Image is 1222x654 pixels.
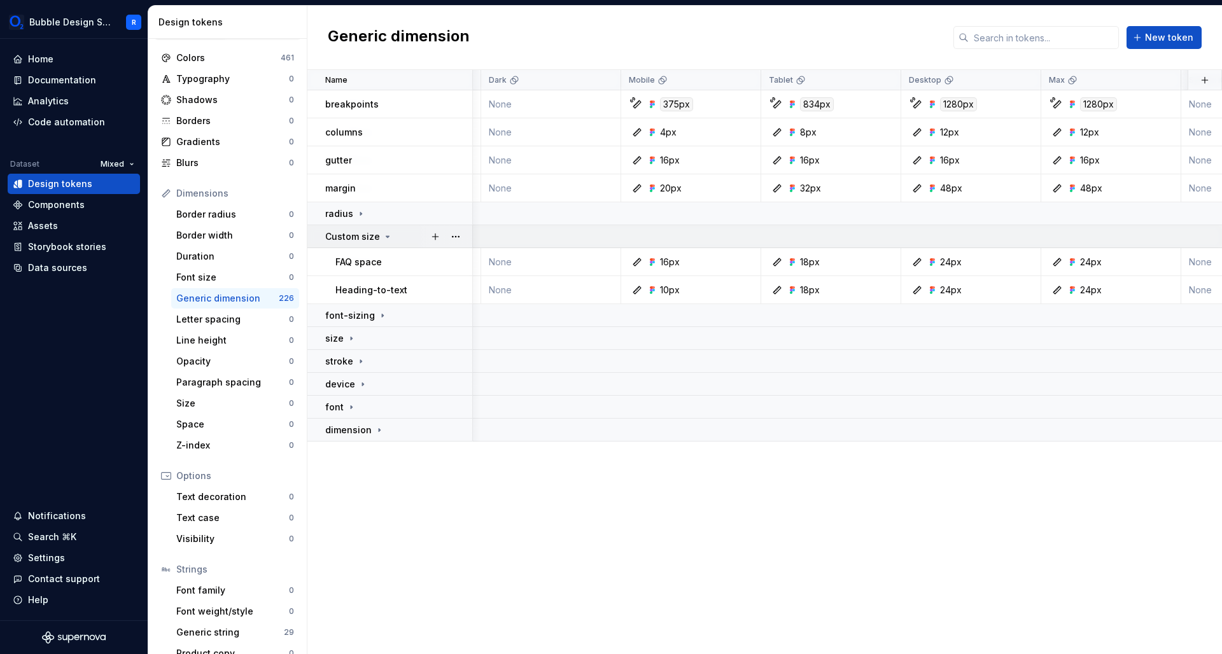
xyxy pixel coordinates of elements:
a: Size0 [171,393,299,414]
div: 48px [1080,182,1102,195]
a: Blurs0 [156,153,299,173]
div: Search ⌘K [28,531,76,543]
div: Text decoration [176,490,289,503]
div: 0 [289,251,294,261]
div: Storybook stories [28,240,106,253]
p: Custom size [325,230,380,243]
div: 24px [940,256,962,268]
div: Components [28,198,85,211]
div: Paragraph spacing [176,376,289,389]
a: Generic string29 [171,622,299,643]
div: 24px [1080,284,1102,296]
span: Mixed [101,159,124,169]
div: 16px [940,154,960,167]
a: Design tokens [8,174,140,194]
div: 1280px [940,97,977,111]
div: Font size [176,271,289,284]
p: Dark [489,75,507,85]
div: Bubble Design System [29,16,111,29]
div: Design tokens [158,16,302,29]
div: Help [28,594,48,606]
div: 375px [660,97,693,111]
div: R [132,17,136,27]
p: gutter [325,154,352,167]
p: size [325,332,344,345]
div: Borders [176,115,289,127]
button: New token [1127,26,1202,49]
a: Code automation [8,112,140,132]
div: Space [176,418,289,431]
a: Typography0 [156,69,299,89]
a: Data sources [8,258,140,278]
div: 0 [289,209,294,219]
div: 18px [800,284,820,296]
td: None [481,146,621,174]
p: Name [325,75,348,85]
div: Notifications [28,510,86,522]
div: Dataset [10,159,39,169]
div: 20px [660,182,682,195]
a: Documentation [8,70,140,90]
input: Search in tokens... [969,26,1119,49]
div: 10px [660,284,680,296]
div: 0 [289,440,294,450]
div: Settings [28,552,65,564]
div: 0 [289,356,294,366]
h2: Generic dimension [328,26,470,49]
div: 12px [1080,126,1099,139]
div: 0 [289,513,294,523]
div: Code automation [28,116,105,129]
div: 0 [289,585,294,595]
div: 226 [279,293,294,303]
p: radius [325,207,353,220]
p: margin [325,182,356,195]
div: 29 [284,627,294,637]
img: 1a847f6c-1245-4c66-adf2-ab3a177fc91e.png [9,15,24,30]
div: 0 [289,398,294,408]
div: 0 [289,158,294,168]
div: 16px [800,154,820,167]
a: Duration0 [171,246,299,267]
button: Bubble Design SystemR [3,8,145,36]
div: Assets [28,219,58,232]
a: Colors461 [156,48,299,68]
div: 8px [800,126,817,139]
div: 16px [660,256,680,268]
div: Data sources [28,261,87,274]
div: 16px [1080,154,1100,167]
div: Font family [176,584,289,597]
div: Letter spacing [176,313,289,326]
a: Components [8,195,140,215]
div: 24px [940,284,962,296]
div: Options [176,470,294,482]
a: Shadows0 [156,90,299,110]
td: None [481,276,621,304]
span: New token [1145,31,1193,44]
div: 0 [289,606,294,616]
div: Strings [176,563,294,576]
div: 0 [289,314,294,324]
a: Font family0 [171,580,299,601]
div: Documentation [28,74,96,87]
div: Text case [176,511,289,524]
a: Home [8,49,140,69]
p: device [325,378,355,391]
a: Border width0 [171,225,299,246]
div: Generic dimension [176,292,279,305]
a: Font weight/style0 [171,601,299,622]
div: Size [176,397,289,410]
p: font [325,401,344,414]
button: Search ⌘K [8,527,140,547]
div: Generic string [176,626,284,639]
div: 834px [800,97,834,111]
p: Heading-to-text [335,284,407,296]
p: dimension [325,424,372,436]
div: 461 [281,53,294,63]
a: Border radius0 [171,204,299,225]
div: 0 [289,492,294,502]
p: Max [1049,75,1065,85]
div: Line height [176,334,289,347]
a: Text decoration0 [171,487,299,507]
div: Colors [176,52,281,64]
div: Dimensions [176,187,294,200]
